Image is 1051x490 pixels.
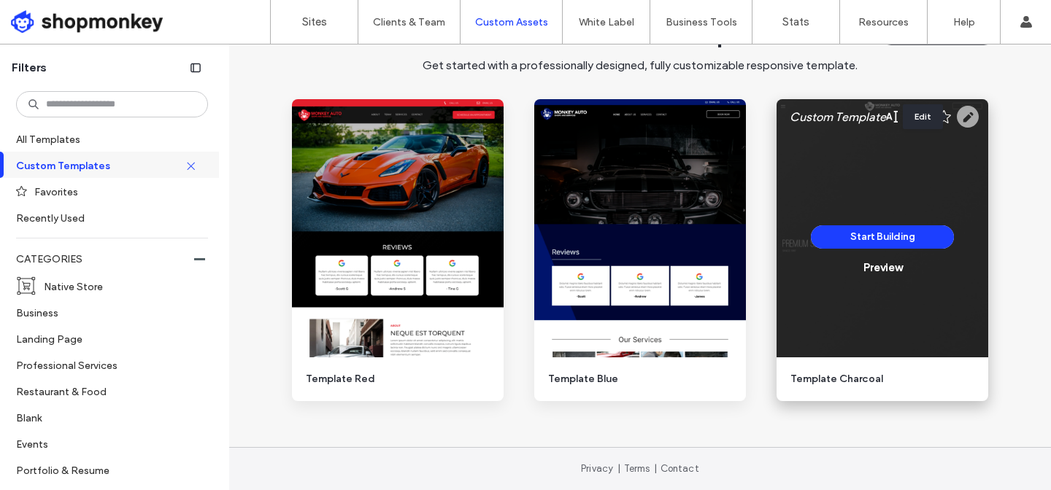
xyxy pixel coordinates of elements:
[44,273,196,299] label: Native Store
[16,352,196,378] label: Professional Services
[863,261,902,274] div: Preview
[666,16,737,28] label: Business Tools
[34,10,63,23] span: Help
[858,16,909,28] label: Resources
[16,326,196,351] label: Landing Page
[16,276,36,296] img: i_cart_boxed
[16,205,196,230] label: Recently Used
[782,15,809,28] label: Stats
[581,463,613,474] a: Privacy
[302,15,327,28] label: Sites
[579,16,634,28] label: White Label
[16,152,185,178] label: Custom Templates
[617,463,620,474] span: |
[654,463,657,474] span: |
[373,16,445,28] label: Clients & Team
[624,463,650,474] a: Terms
[475,16,548,28] label: Custom Assets
[16,126,205,152] label: All Templates
[903,104,943,129] div: Edit
[790,103,886,131] label: Custom Template
[16,246,194,273] label: CATEGORIES
[661,463,699,474] a: Contact
[16,405,196,430] label: Blank
[34,179,196,204] label: Favorites
[16,457,196,483] label: Portfolio & Resume
[16,431,196,456] label: Events
[12,60,47,76] span: Filters
[16,300,196,325] label: Business
[953,16,975,28] label: Help
[423,58,858,72] span: Get started with a professionally designed, fully customizable responsive template.
[811,225,954,249] button: Start Building
[16,378,196,404] label: Restaurant & Food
